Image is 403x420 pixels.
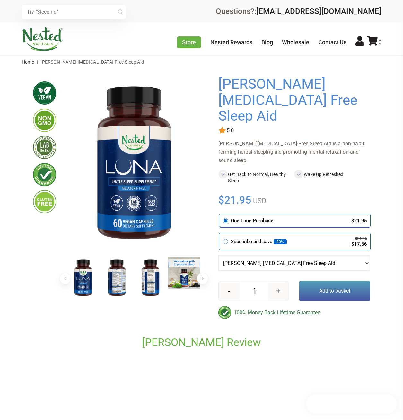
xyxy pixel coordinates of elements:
[218,76,367,124] h1: [PERSON_NAME] [MEDICAL_DATA] Free Sleep Aid
[177,36,201,48] a: Store
[22,5,126,19] input: Try "Sleeping"
[378,39,381,46] span: 0
[57,335,346,349] h2: [PERSON_NAME] Review
[219,281,240,301] button: -
[33,190,56,213] img: glutenfree
[218,170,294,185] li: Get Back to Normal, Healthy Sleep
[40,59,144,65] span: [PERSON_NAME] [MEDICAL_DATA] Free Sleep Aid
[294,170,370,185] li: Wake Up Refreshed
[216,7,381,15] div: Questions?:
[197,273,208,284] button: Next
[33,81,56,105] img: vegan
[218,306,231,319] img: badge-lifetimeguarantee-color.svg
[299,281,370,301] button: Add to basket
[22,27,64,51] img: Nested Naturals
[33,136,56,159] img: thirdpartytested
[66,76,201,252] img: LUNA Melatonin Free Sleep Aid
[59,273,71,284] button: Previous
[35,59,39,65] span: |
[367,39,381,46] a: 0
[226,128,234,133] span: 5.0
[306,394,397,414] iframe: Button to open loyalty program pop-up
[268,281,289,301] button: +
[33,109,56,132] img: gmofree
[22,56,381,68] nav: breadcrumbs
[67,257,99,299] img: LUNA Melatonin Free Sleep Aid
[261,39,273,46] a: Blog
[218,306,370,319] div: 100% Money Back Lifetime Guarantee
[218,127,226,134] img: star.svg
[22,59,34,65] a: Home
[210,39,252,46] a: Nested Rewards
[168,257,200,289] img: LUNA Melatonin Free Sleep Aid
[218,193,251,207] span: $21.95
[282,39,309,46] a: Wholesale
[218,140,370,165] div: [PERSON_NAME][MEDICAL_DATA]-Free Sleep Aid is a non-habit forming herbal sleeping aid promoting m...
[135,257,167,299] img: LUNA Melatonin Free Sleep Aid
[101,257,133,299] img: LUNA Melatonin Free Sleep Aid
[318,39,346,46] a: Contact Us
[251,197,266,205] span: USD
[256,7,381,16] a: [EMAIL_ADDRESS][DOMAIN_NAME]
[33,163,56,186] img: lifetimeguarantee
